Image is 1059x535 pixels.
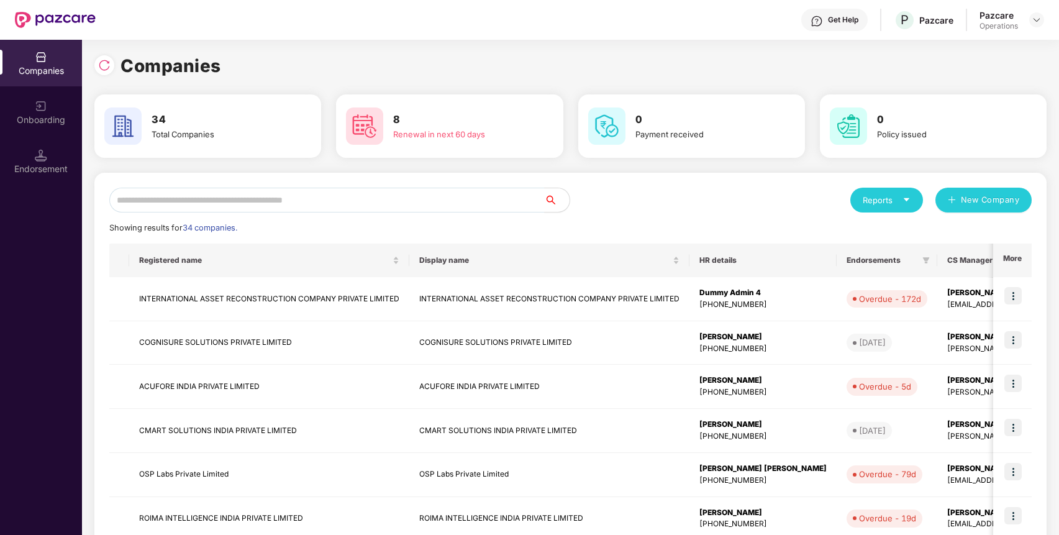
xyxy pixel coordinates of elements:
[409,453,689,497] td: OSP Labs Private Limited
[409,244,689,277] th: Display name
[993,244,1032,277] th: More
[139,255,390,265] span: Registered name
[859,512,916,524] div: Overdue - 19d
[409,365,689,409] td: ACUFORE INDIA PRIVATE LIMITED
[35,149,47,162] img: svg+xml;base64,PHN2ZyB3aWR0aD0iMTQuNSIgaGVpZ2h0PSIxNC41IiB2aWV3Qm94PSIwIDAgMTYgMTYiIGZpbGw9Im5vbm...
[346,107,383,145] img: svg+xml;base64,PHN2ZyB4bWxucz0iaHR0cDovL3d3dy53My5vcmcvMjAwMC9zdmciIHdpZHRoPSI2MCIgaGVpZ2h0PSI2MC...
[919,14,953,26] div: Pazcare
[935,188,1032,213] button: plusNew Company
[129,409,409,453] td: CMART SOLUTIONS INDIA PRIVATE LIMITED
[877,128,1012,140] div: Policy issued
[699,331,827,343] div: [PERSON_NAME]
[828,15,858,25] div: Get Help
[635,128,770,140] div: Payment received
[544,188,570,213] button: search
[1004,331,1022,349] img: icon
[859,293,921,305] div: Overdue - 172d
[863,194,911,206] div: Reports
[419,255,670,265] span: Display name
[699,475,827,487] div: [PHONE_NUMBER]
[847,255,917,265] span: Endorsements
[1004,419,1022,436] img: icon
[98,59,111,71] img: svg+xml;base64,PHN2ZyBpZD0iUmVsb2FkLTMyeDMyIiB4bWxucz0iaHR0cDovL3d3dy53My5vcmcvMjAwMC9zdmciIHdpZH...
[1004,287,1022,304] img: icon
[699,419,827,431] div: [PERSON_NAME]
[120,52,221,80] h1: Companies
[859,424,886,437] div: [DATE]
[129,244,409,277] th: Registered name
[409,277,689,321] td: INTERNATIONAL ASSET RECONSTRUCTION COMPANY PRIVATE LIMITED
[104,107,142,145] img: svg+xml;base64,PHN2ZyB4bWxucz0iaHR0cDovL3d3dy53My5vcmcvMjAwMC9zdmciIHdpZHRoPSI2MCIgaGVpZ2h0PSI2MC...
[699,507,827,519] div: [PERSON_NAME]
[35,100,47,112] img: svg+xml;base64,PHN2ZyB3aWR0aD0iMjAiIGhlaWdodD0iMjAiIHZpZXdCb3g9IjAgMCAyMCAyMCIgZmlsbD0ibm9uZSIgeG...
[699,386,827,398] div: [PHONE_NUMBER]
[922,257,930,264] span: filter
[901,12,909,27] span: P
[699,463,827,475] div: [PERSON_NAME] [PERSON_NAME]
[15,12,96,28] img: New Pazcare Logo
[699,343,827,355] div: [PHONE_NUMBER]
[409,409,689,453] td: CMART SOLUTIONS INDIA PRIVATE LIMITED
[699,431,827,442] div: [PHONE_NUMBER]
[811,15,823,27] img: svg+xml;base64,PHN2ZyBpZD0iSGVscC0zMngzMiIgeG1sbnM9Imh0dHA6Ly93d3cudzMub3JnLzIwMDAvc3ZnIiB3aWR0aD...
[588,107,625,145] img: svg+xml;base64,PHN2ZyB4bWxucz0iaHR0cDovL3d3dy53My5vcmcvMjAwMC9zdmciIHdpZHRoPSI2MCIgaGVpZ2h0PSI2MC...
[961,194,1020,206] span: New Company
[699,287,827,299] div: Dummy Admin 4
[152,128,286,140] div: Total Companies
[699,375,827,386] div: [PERSON_NAME]
[859,336,886,349] div: [DATE]
[699,299,827,311] div: [PHONE_NUMBER]
[979,21,1018,31] div: Operations
[830,107,867,145] img: svg+xml;base64,PHN2ZyB4bWxucz0iaHR0cDovL3d3dy53My5vcmcvMjAwMC9zdmciIHdpZHRoPSI2MCIgaGVpZ2h0PSI2MC...
[1004,463,1022,480] img: icon
[948,196,956,206] span: plus
[1004,507,1022,524] img: icon
[129,277,409,321] td: INTERNATIONAL ASSET RECONSTRUCTION COMPANY PRIVATE LIMITED
[129,321,409,365] td: COGNISURE SOLUTIONS PRIVATE LIMITED
[920,253,932,268] span: filter
[35,51,47,63] img: svg+xml;base64,PHN2ZyBpZD0iQ29tcGFuaWVzIiB4bWxucz0iaHR0cDovL3d3dy53My5vcmcvMjAwMC9zdmciIHdpZHRoPS...
[129,453,409,497] td: OSP Labs Private Limited
[689,244,837,277] th: HR details
[1004,375,1022,392] img: icon
[877,112,1012,128] h3: 0
[902,196,911,204] span: caret-down
[409,321,689,365] td: COGNISURE SOLUTIONS PRIVATE LIMITED
[393,112,528,128] h3: 8
[979,9,1018,21] div: Pazcare
[129,365,409,409] td: ACUFORE INDIA PRIVATE LIMITED
[109,223,237,232] span: Showing results for
[544,195,570,205] span: search
[699,518,827,530] div: [PHONE_NUMBER]
[393,128,528,140] div: Renewal in next 60 days
[183,223,237,232] span: 34 companies.
[1032,15,1042,25] img: svg+xml;base64,PHN2ZyBpZD0iRHJvcGRvd24tMzJ4MzIiIHhtbG5zPSJodHRwOi8vd3d3LnczLm9yZy8yMDAwL3N2ZyIgd2...
[859,380,911,393] div: Overdue - 5d
[859,468,916,480] div: Overdue - 79d
[152,112,286,128] h3: 34
[635,112,770,128] h3: 0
